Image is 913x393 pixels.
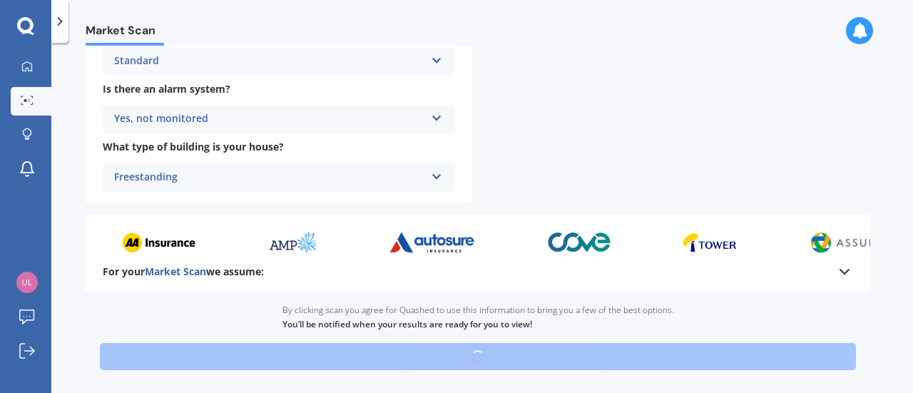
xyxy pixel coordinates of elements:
span: Market Scan [145,265,206,278]
img: aa_sm.webp [103,232,178,253]
b: For your we assume: [103,265,264,279]
b: You’ll be notified when your results are ready for you to view! [282,318,532,330]
img: assurant_sm.webp [790,232,892,253]
img: c65dceabf48c03fa56bb52625b6efa73 [16,272,38,293]
img: autosure_sm.webp [371,232,458,253]
img: cove_sm.webp [529,232,593,253]
img: tower_sm.png [664,232,719,253]
span: What type of building is your house? [103,141,284,154]
img: amp_sm.png [249,232,300,253]
span: Market Scan [86,24,164,43]
span: Is there an alarm system? [103,82,230,96]
div: Freestanding [114,169,425,186]
div: By clicking scan you agree for Quashed to use this information to bring you a few of the best opt... [282,292,674,343]
div: Yes, not monitored [114,111,425,128]
div: Standard [114,53,425,70]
